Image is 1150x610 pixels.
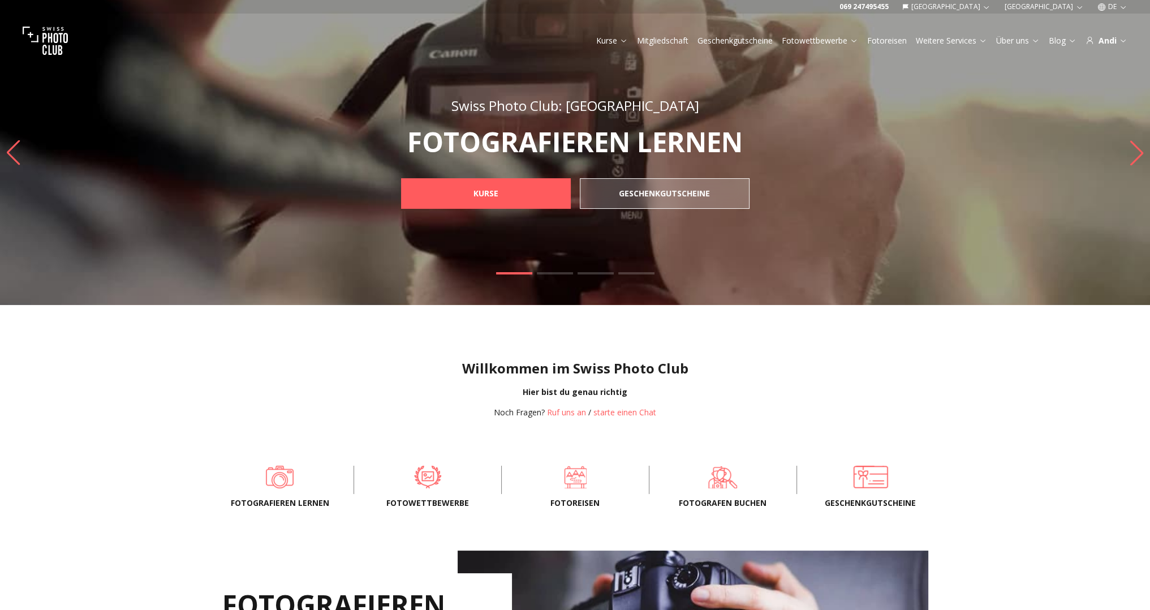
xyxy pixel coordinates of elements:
a: 069 247495455 [839,2,889,11]
span: Fotografieren lernen [225,497,335,509]
a: FOTOGRAFEN BUCHEN [667,466,778,488]
a: Fotowettbewerbe [372,466,483,488]
button: Über uns [992,33,1044,49]
button: Fotowettbewerbe [777,33,863,49]
button: Fotoreisen [863,33,911,49]
button: starte einen Chat [593,407,656,418]
b: GESCHENKGUTSCHEINE [619,188,710,199]
a: Fotoreisen [520,466,631,488]
span: Fotoreisen [520,497,631,509]
a: Ruf uns an [547,407,586,418]
a: Weitere Services [916,35,987,46]
button: Blog [1044,33,1081,49]
button: Geschenkgutscheine [693,33,777,49]
div: / [494,407,656,418]
div: Andi [1086,35,1127,46]
button: Kurse [592,33,632,49]
a: Mitgliedschaft [637,35,688,46]
a: Über uns [996,35,1040,46]
p: FOTOGRAFIEREN LERNEN [376,128,774,156]
a: Fotoreisen [867,35,907,46]
button: Mitgliedschaft [632,33,693,49]
span: Noch Fragen? [494,407,545,418]
a: KURSE [401,178,571,209]
h1: Willkommen im Swiss Photo Club [9,359,1141,377]
span: FOTOGRAFEN BUCHEN [667,497,778,509]
img: Swiss photo club [23,18,68,63]
a: Fotowettbewerbe [782,35,858,46]
span: Geschenkgutscheine [815,497,926,509]
a: GESCHENKGUTSCHEINE [580,178,750,209]
a: Geschenkgutscheine [815,466,926,488]
div: Hier bist du genau richtig [9,386,1141,398]
button: Weitere Services [911,33,992,49]
a: Geschenkgutscheine [697,35,773,46]
span: Fotowettbewerbe [372,497,483,509]
span: Swiss Photo Club: [GEOGRAPHIC_DATA] [451,96,699,115]
a: Blog [1049,35,1076,46]
a: Fotografieren lernen [225,466,335,488]
b: KURSE [473,188,498,199]
a: Kurse [596,35,628,46]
